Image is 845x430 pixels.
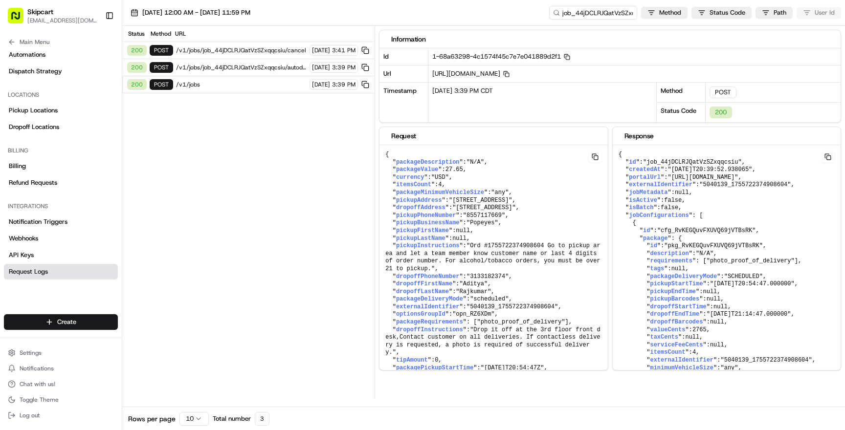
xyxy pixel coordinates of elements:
[643,227,650,234] span: id
[4,158,118,174] a: Billing
[4,264,118,279] a: Request Logs
[452,204,516,211] span: "[STREET_ADDRESS]"
[10,143,18,150] div: 📗
[445,166,463,173] span: 27.65
[9,162,26,171] span: Billing
[650,365,713,371] span: minimumVehicleSize
[4,408,118,422] button: Log out
[10,10,29,29] img: Nash
[142,8,250,17] span: [DATE] 12:00 AM - [DATE] 11:59 PM
[27,7,53,17] button: Skipcart
[4,119,118,135] a: Dropoff Locations
[396,303,460,310] span: externalIdentifier
[664,242,763,249] span: "pkg_RvKEGQuvFXUVQ69jVTBsRK"
[650,273,717,280] span: packageDeliveryMode
[650,357,713,364] span: externalIdentifier
[20,411,40,419] span: Log out
[699,181,791,188] span: "5040139_1755722374908604"
[379,145,607,386] pre: { " ": , " ": , " ": , " ": , " ": , " ": , " ": , " ": , " ": , " ": , " ": , " ": , " ": , " ":...
[657,227,756,234] span: "cfg_RvKEGQuvFXUVQ69jVTBsRK"
[9,234,38,243] span: Webhooks
[396,273,460,280] span: dropoffPhoneNumber
[255,412,269,426] div: 3
[650,242,657,249] span: id
[650,250,689,257] span: description
[432,52,570,61] span: 1-68a63298-4c1574f45c7e7e041889d2f1
[396,235,445,242] span: pickupLastName
[438,181,442,188] span: 4
[379,83,428,122] div: Timestamp
[396,357,428,364] span: tipAmount
[629,166,661,173] span: createdAt
[428,83,656,122] div: [DATE] 3:39 PM CDT
[4,247,118,263] a: API Keys
[83,143,90,150] div: 💻
[774,8,786,17] span: Path
[650,265,664,272] span: tags
[332,81,356,88] span: 3:39 PM
[396,288,449,295] span: dropoffLastName
[650,258,692,264] span: requirements
[127,45,147,56] div: 200
[391,34,829,44] div: Information
[707,296,721,302] span: null
[629,197,657,204] span: isActive
[4,4,101,27] button: Skipcart[EMAIL_ADDRESS][DOMAIN_NAME]
[435,357,438,364] span: 0
[692,326,707,333] span: 2765
[27,17,97,24] button: [EMAIL_ADDRESS][DOMAIN_NAME]
[4,64,118,79] a: Dispatch Strategy
[332,46,356,54] span: 3:41 PM
[9,123,59,131] span: Dropoff Locations
[456,288,491,295] span: "Rajkumar"
[650,319,703,325] span: dropoffBarcodes
[312,81,330,88] span: [DATE]
[4,47,118,63] a: Automations
[650,334,678,341] span: taxCents
[128,414,176,424] span: Rows per page
[481,365,544,371] span: "[DATE]T20:54:47Z"
[9,178,57,187] span: Refund Requests
[149,30,172,38] div: Method
[9,50,45,59] span: Automations
[20,380,55,388] span: Chat with us!
[396,219,460,226] span: pickupBusinessName
[432,69,510,78] span: [URL][DOMAIN_NAME]
[4,314,118,330] button: Create
[470,296,509,302] span: "scheduled"
[685,334,699,341] span: null
[720,357,812,364] span: "5040139_1755722374908604"
[396,174,424,181] span: currency
[710,319,724,325] span: null
[396,212,456,219] span: pickupPhoneNumber
[150,62,173,73] div: POST
[20,349,42,357] span: Settings
[312,46,330,54] span: [DATE]
[664,197,682,204] span: false
[4,346,118,360] button: Settings
[720,365,738,371] span: "any"
[150,79,173,90] div: POST
[385,326,600,356] span: "Drop it off at the 3rd floor front desk,Contact customer on all deliveries. If contactless deliv...
[396,326,463,333] span: dropoffInstructions
[477,319,565,325] span: "photo_proof_of_delivery"
[127,79,147,90] div: 200
[667,174,738,181] span: "[URL][DOMAIN_NAME]"
[396,204,445,211] span: dropoffAddress
[549,6,637,20] input: Type to search
[25,63,161,73] input: Clear
[4,198,118,214] div: Integrations
[4,377,118,391] button: Chat with us!
[4,103,118,118] a: Pickup Locations
[456,227,470,234] span: null
[396,242,460,249] span: pickupInstructions
[9,106,58,115] span: Pickup Locations
[20,38,49,46] span: Main Menu
[707,311,791,318] span: "[DATE]T21:14:47.000000"
[650,311,699,318] span: dropoffEndTime
[126,30,146,38] div: Status
[396,319,463,325] span: packageRequirements
[491,189,509,196] span: "any"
